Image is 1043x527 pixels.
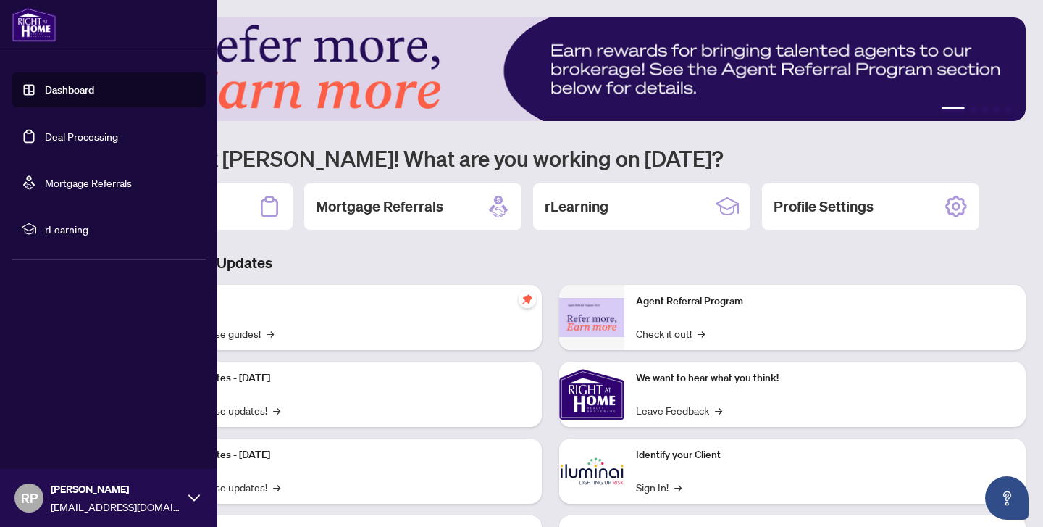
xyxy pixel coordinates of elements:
[45,130,118,143] a: Deal Processing
[994,107,1000,112] button: 4
[636,294,1014,310] p: Agent Referral Program
[75,17,1026,121] img: Slide 0
[152,294,530,310] p: Self-Help
[559,362,624,427] img: We want to hear what you think!
[51,499,181,515] span: [EMAIL_ADDRESS][DOMAIN_NAME]
[273,479,280,495] span: →
[559,439,624,504] img: Identify your Client
[982,107,988,112] button: 3
[774,196,874,217] h2: Profile Settings
[985,476,1029,520] button: Open asap
[636,402,722,418] a: Leave Feedback→
[51,481,181,497] span: [PERSON_NAME]
[674,479,682,495] span: →
[75,144,1026,172] h1: Welcome back [PERSON_NAME]! What are you working on [DATE]?
[636,447,1014,463] p: Identify your Client
[636,325,705,341] a: Check it out!→
[75,253,1026,273] h3: Brokerage & Industry Updates
[152,447,530,463] p: Platform Updates - [DATE]
[45,176,132,189] a: Mortgage Referrals
[1005,107,1011,112] button: 5
[12,7,56,42] img: logo
[152,370,530,386] p: Platform Updates - [DATE]
[267,325,274,341] span: →
[273,402,280,418] span: →
[45,83,94,96] a: Dashboard
[636,479,682,495] a: Sign In!→
[971,107,976,112] button: 2
[519,291,536,308] span: pushpin
[45,221,196,237] span: rLearning
[559,298,624,338] img: Agent Referral Program
[636,370,1014,386] p: We want to hear what you think!
[942,107,965,112] button: 1
[316,196,443,217] h2: Mortgage Referrals
[545,196,608,217] h2: rLearning
[698,325,705,341] span: →
[715,402,722,418] span: →
[21,488,38,508] span: RP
